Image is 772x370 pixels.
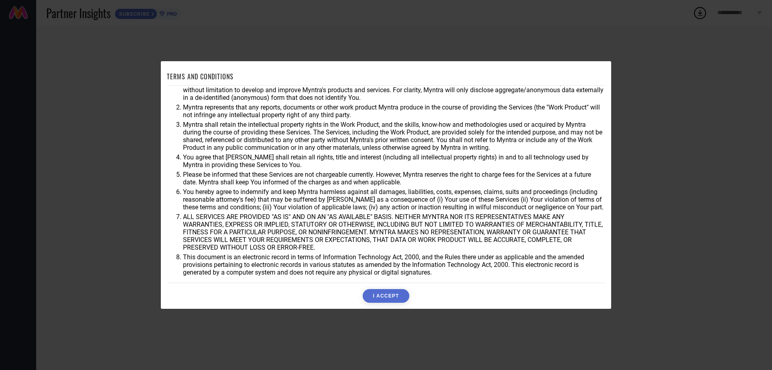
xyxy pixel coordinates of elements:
li: You agree that Myntra may use aggregate and anonymized data for any business purpose during or af... [183,79,605,101]
button: I ACCEPT [363,289,409,303]
li: Please be informed that these Services are not chargeable currently. However, Myntra reserves the... [183,171,605,186]
li: ALL SERVICES ARE PROVIDED "AS IS" AND ON AN "AS AVAILABLE" BASIS. NEITHER MYNTRA NOR ITS REPRESEN... [183,213,605,251]
li: You agree that [PERSON_NAME] shall retain all rights, title and interest (including all intellect... [183,153,605,169]
li: This document is an electronic record in terms of Information Technology Act, 2000, and the Rules... [183,253,605,276]
li: Myntra represents that any reports, documents or other work product Myntra produce in the course ... [183,103,605,119]
li: Myntra shall retain the intellectual property rights in the Work Product, and the skills, know-ho... [183,121,605,151]
li: You hereby agree to indemnify and keep Myntra harmless against all damages, liabilities, costs, e... [183,188,605,211]
h1: TERMS AND CONDITIONS [167,72,234,81]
